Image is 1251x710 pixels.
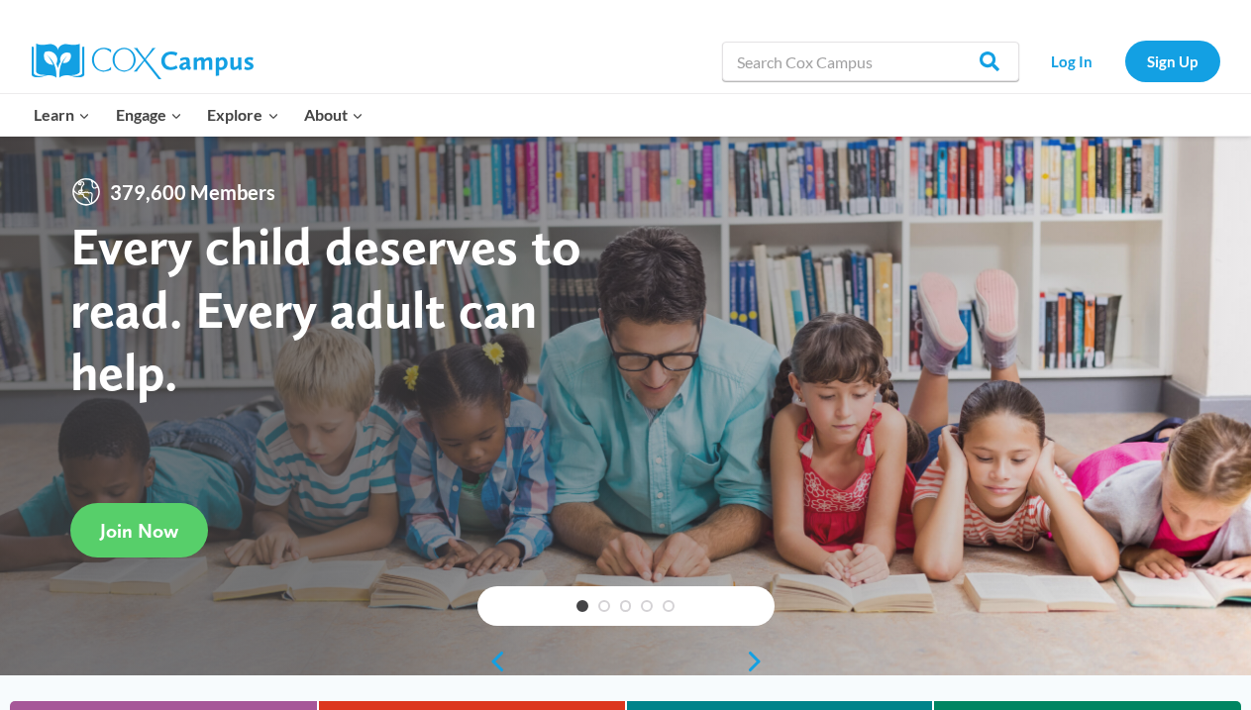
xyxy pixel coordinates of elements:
[32,44,254,79] img: Cox Campus
[304,102,364,128] span: About
[100,519,178,543] span: Join Now
[22,94,376,136] nav: Primary Navigation
[598,600,610,612] a: 2
[477,642,775,681] div: content slider buttons
[745,650,775,673] a: next
[116,102,182,128] span: Engage
[1125,41,1220,81] a: Sign Up
[576,600,588,612] a: 1
[1029,41,1115,81] a: Log In
[641,600,653,612] a: 4
[477,650,507,673] a: previous
[620,600,632,612] a: 3
[34,102,90,128] span: Learn
[70,214,581,403] strong: Every child deserves to read. Every adult can help.
[1029,41,1220,81] nav: Secondary Navigation
[207,102,278,128] span: Explore
[70,503,208,558] a: Join Now
[102,176,283,208] span: 379,600 Members
[722,42,1019,81] input: Search Cox Campus
[663,600,675,612] a: 5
